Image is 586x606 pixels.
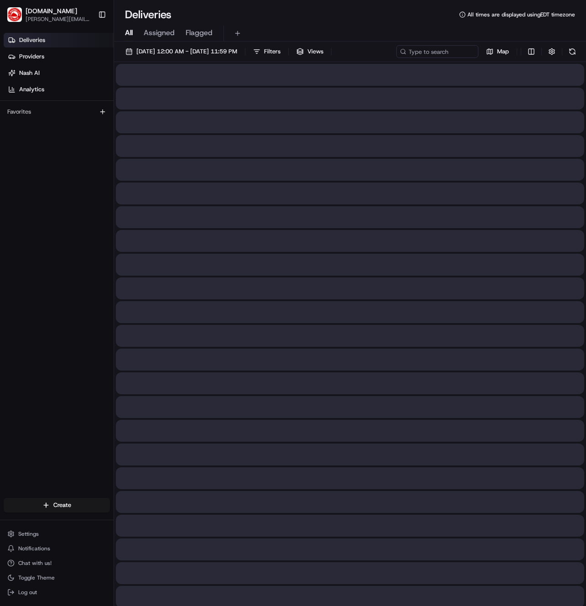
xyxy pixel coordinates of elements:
button: Chat with us! [4,557,110,569]
span: Assigned [144,27,175,38]
span: Deliveries [19,36,45,44]
span: Filters [264,47,280,56]
button: [PERSON_NAME][EMAIL_ADDRESS][PERSON_NAME][DOMAIN_NAME] [26,16,91,23]
span: Flagged [186,27,213,38]
input: Type to search [396,45,478,58]
button: Notifications [4,542,110,555]
span: Log out [18,589,37,596]
span: Settings [18,530,39,538]
h1: Deliveries [125,7,171,22]
span: Create [53,501,71,509]
a: Analytics [4,82,114,97]
span: Chat with us! [18,559,52,567]
span: Analytics [19,85,44,94]
span: Map [497,47,509,56]
button: Settings [4,528,110,540]
span: Providers [19,52,44,61]
a: Nash AI [4,66,114,80]
button: Map [482,45,513,58]
button: Log out [4,586,110,599]
button: [DATE] 12:00 AM - [DATE] 11:59 PM [121,45,241,58]
img: Waiter.com [7,7,22,22]
button: Toggle Theme [4,571,110,584]
button: Waiter.com[DOMAIN_NAME][PERSON_NAME][EMAIL_ADDRESS][PERSON_NAME][DOMAIN_NAME] [4,4,94,26]
a: Providers [4,49,114,64]
span: Notifications [18,545,50,552]
button: Refresh [566,45,579,58]
div: Favorites [4,104,110,119]
span: Toggle Theme [18,574,55,581]
button: Create [4,498,110,512]
span: Views [307,47,323,56]
span: All times are displayed using EDT timezone [467,11,575,18]
a: Deliveries [4,33,114,47]
button: Filters [249,45,285,58]
button: [DOMAIN_NAME] [26,6,77,16]
span: [DATE] 12:00 AM - [DATE] 11:59 PM [136,47,237,56]
span: Nash AI [19,69,40,77]
span: All [125,27,133,38]
button: Views [292,45,327,58]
